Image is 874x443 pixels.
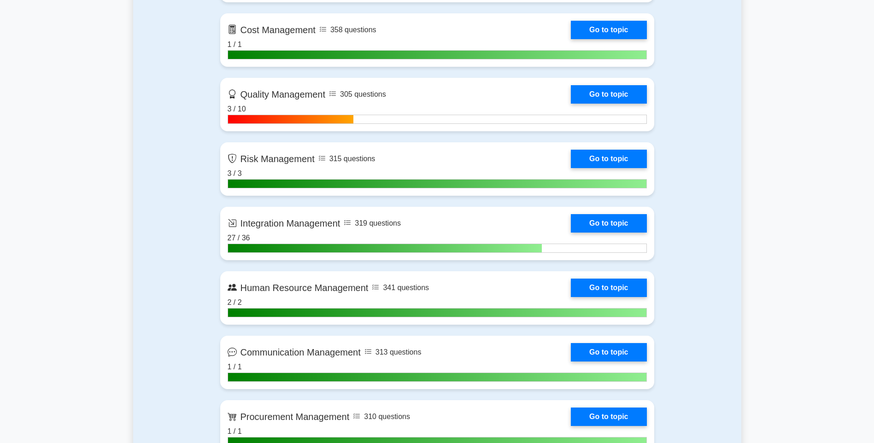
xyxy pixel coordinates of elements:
[571,343,646,361] a: Go to topic
[571,408,646,426] a: Go to topic
[571,214,646,233] a: Go to topic
[571,150,646,168] a: Go to topic
[571,21,646,39] a: Go to topic
[571,279,646,297] a: Go to topic
[571,85,646,104] a: Go to topic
